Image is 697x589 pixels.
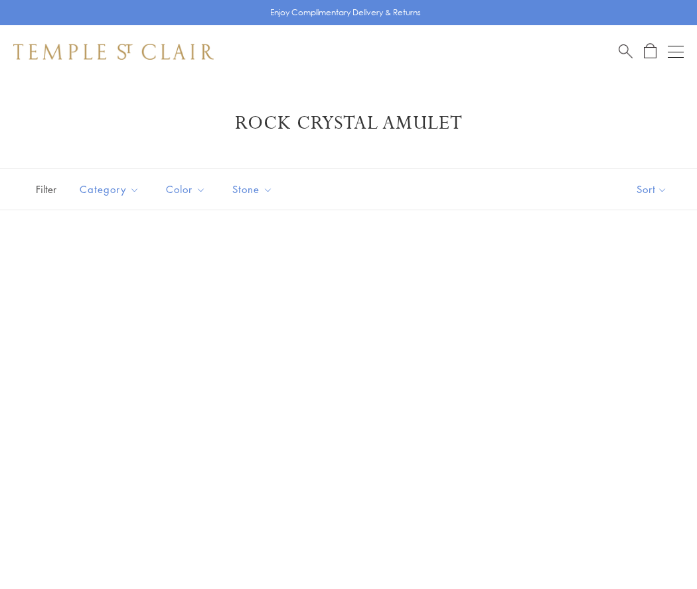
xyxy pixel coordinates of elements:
[33,111,664,135] h1: Rock Crystal Amulet
[222,174,283,204] button: Stone
[73,181,149,198] span: Category
[159,181,216,198] span: Color
[607,169,697,210] button: Show sort by
[226,181,283,198] span: Stone
[668,44,684,60] button: Open navigation
[13,44,214,60] img: Temple St. Clair
[270,6,421,19] p: Enjoy Complimentary Delivery & Returns
[644,43,657,60] a: Open Shopping Bag
[156,174,216,204] button: Color
[70,174,149,204] button: Category
[619,43,633,60] a: Search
